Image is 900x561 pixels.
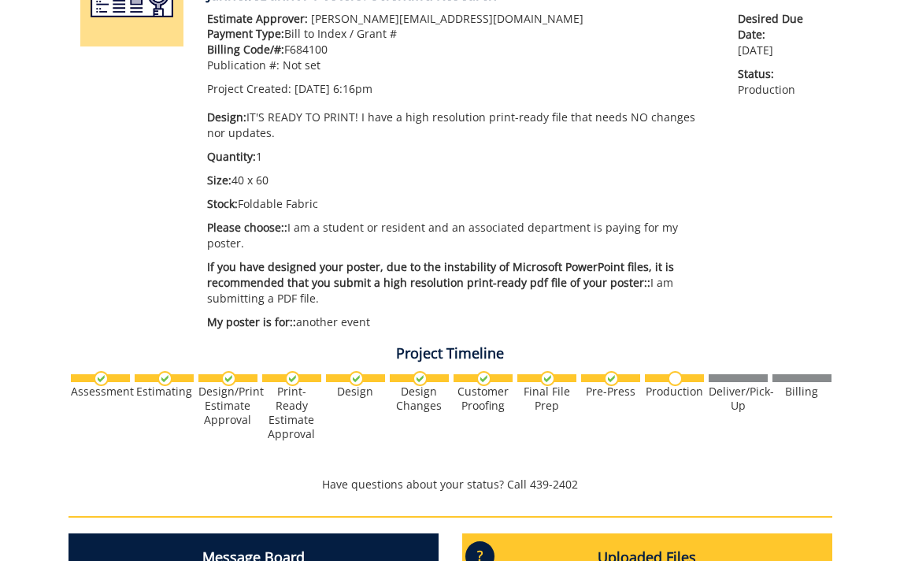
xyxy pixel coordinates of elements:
p: 40 x 60 [207,173,714,188]
p: [DATE] [738,11,820,58]
p: Bill to Index / Grant # [207,26,714,42]
span: Stock: [207,196,238,211]
p: [PERSON_NAME][EMAIL_ADDRESS][DOMAIN_NAME] [207,11,714,27]
img: checkmark [221,371,236,386]
div: Final File Prep [517,385,576,413]
div: Deliver/Pick-Up [709,385,768,413]
img: checkmark [604,371,619,386]
span: [DATE] 6:16pm [294,81,372,96]
div: Pre-Press [581,385,640,399]
div: Assessment [71,385,130,399]
span: Project Created: [207,81,291,96]
span: Billing Code/#: [207,42,284,57]
div: Design Changes [390,385,449,413]
div: Design [326,385,385,399]
span: Publication #: [207,58,280,72]
p: I am submitting a PDF file. [207,259,714,307]
p: 1 [207,149,714,165]
img: no [668,371,683,386]
span: Desired Due Date: [738,11,820,43]
div: Print-Ready Estimate Approval [262,385,321,441]
span: Estimate Approver: [207,11,308,26]
span: If you have designed your poster, due to the instability of Microsoft PowerPoint files, it is rec... [207,259,674,290]
div: Billing [772,385,831,399]
img: checkmark [413,371,428,386]
p: IT'S READY TO PRINT! I have a high resolution print-ready file that needs NO changes nor updates. [207,110,714,141]
img: checkmark [157,371,172,386]
span: Status: [738,66,820,82]
img: checkmark [349,371,364,386]
span: Not set [283,58,320,72]
span: Payment Type: [207,26,284,41]
p: I am a student or resident and an associated department is paying for my poster. [207,220,714,251]
p: Foldable Fabric [207,196,714,212]
img: checkmark [94,371,109,386]
div: Customer Proofing [454,385,513,413]
img: checkmark [540,371,555,386]
div: Production [645,385,704,399]
span: Quantity: [207,149,256,164]
h4: Project Timeline [69,346,832,362]
img: checkmark [285,371,300,386]
p: another event [207,314,714,330]
img: checkmark [476,371,491,386]
p: Production [738,66,820,98]
p: F684100 [207,42,714,58]
span: My poster is for:: [207,314,296,329]
span: Please choose:: [207,220,287,235]
p: Have questions about your status? Call 439-2402 [69,477,832,492]
div: Design/Print Estimate Approval [198,385,257,427]
span: Design: [207,110,246,124]
span: Size: [207,173,231,188]
div: Estimating [135,385,194,399]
